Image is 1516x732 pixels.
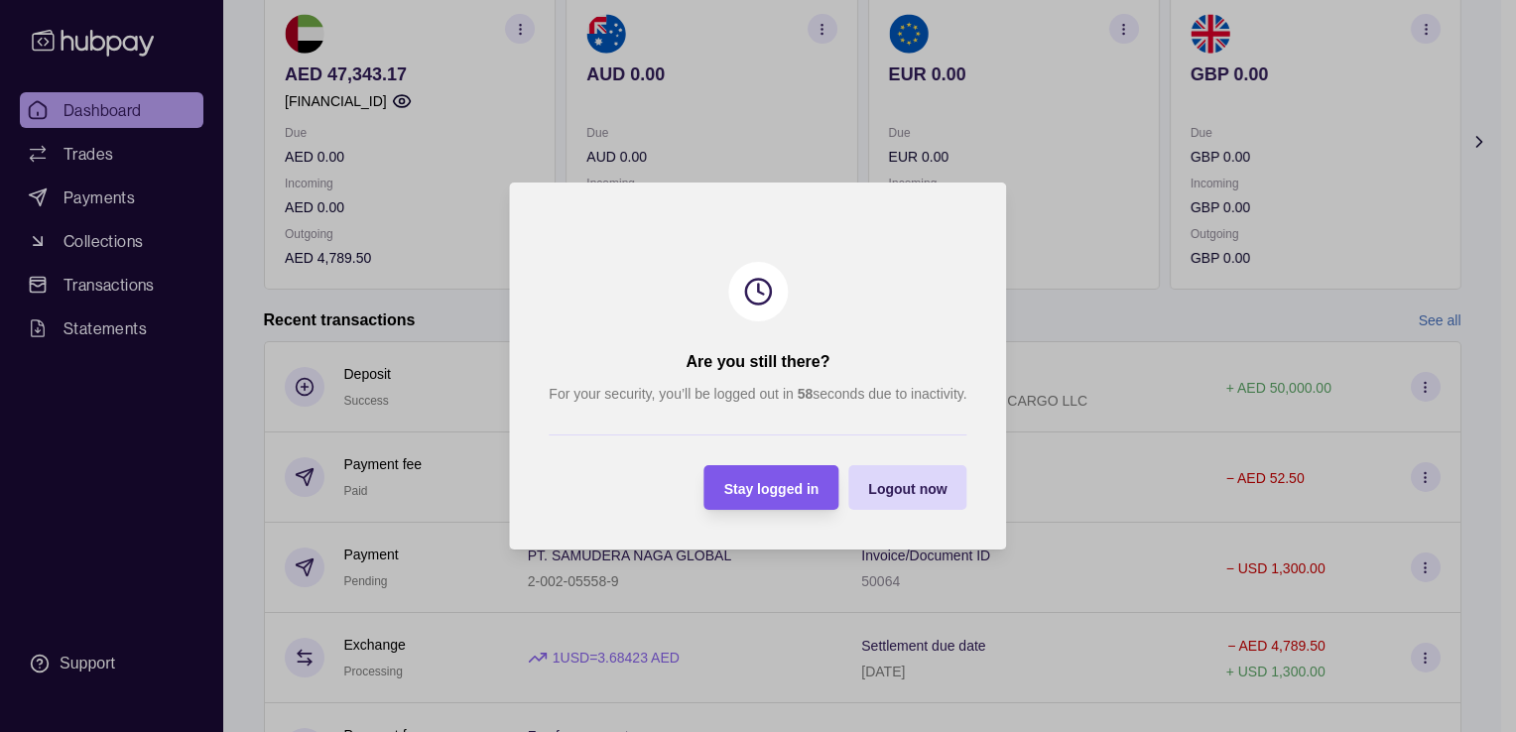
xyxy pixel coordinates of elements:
span: Logout now [868,481,947,497]
span: Stay logged in [724,481,820,497]
button: Stay logged in [704,465,839,510]
button: Logout now [848,465,966,510]
p: For your security, you’ll be logged out in seconds due to inactivity. [549,383,966,405]
h2: Are you still there? [687,351,830,373]
strong: 58 [798,386,814,402]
